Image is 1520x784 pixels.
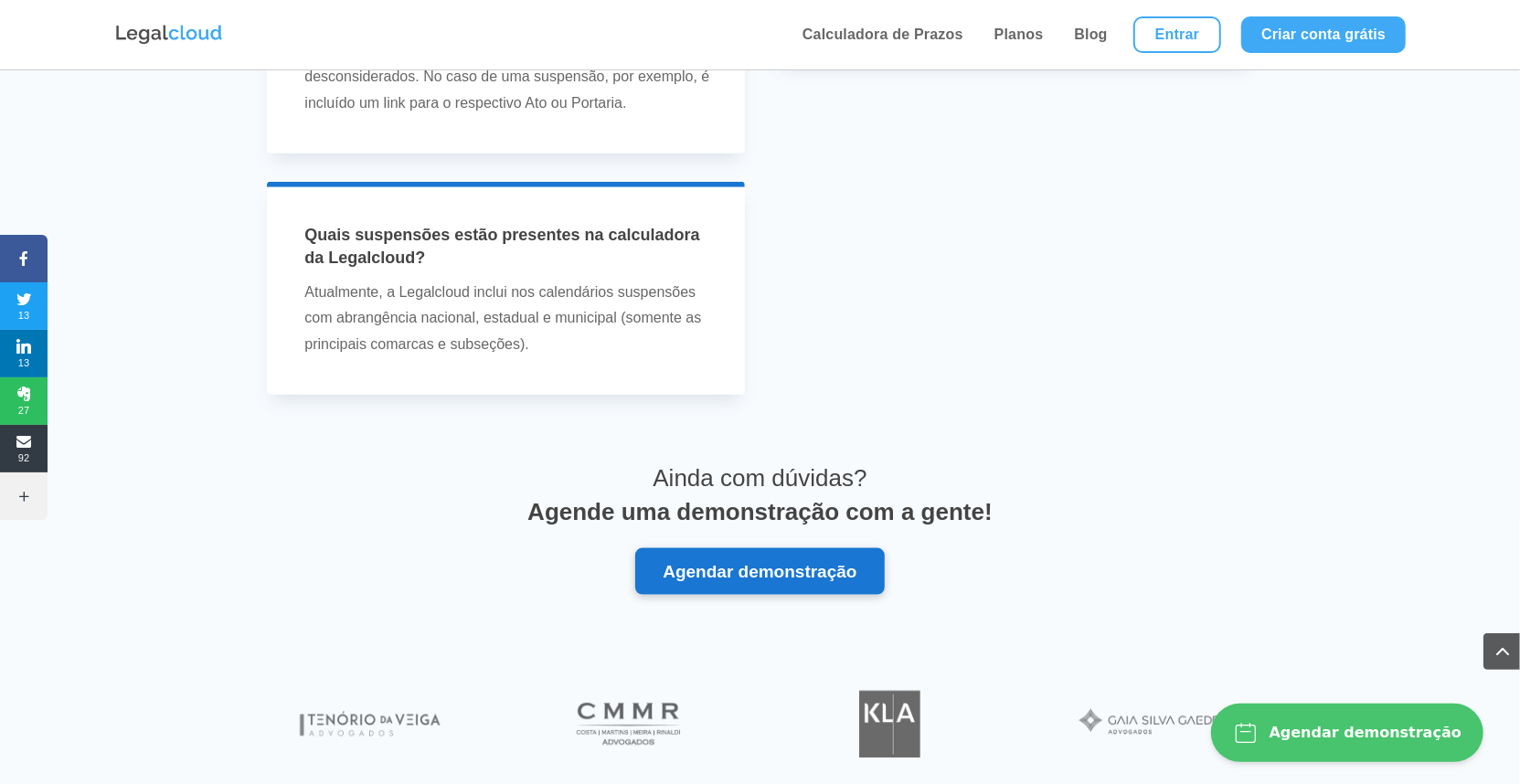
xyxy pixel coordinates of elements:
[527,464,993,524] span: Ainda com dúvidas?
[810,680,970,768] img: Koury Lopes Advogados
[304,280,720,358] p: Atualmente, a Legalcloud inclui nos calendários suspensões com abrangência nacional, estadual e m...
[290,680,450,768] img: Tenório da Veiga
[635,548,884,595] a: Agendar demonstração
[550,680,710,768] img: Costa Martins Meira Rinaldi
[304,226,699,267] span: Quais suspensões estão presentes na calculadora da Legalcloud?
[527,498,993,525] strong: Agende uma demonstração com a gente!
[1241,16,1406,53] a: Criar conta grátis
[114,23,224,47] img: Logo da Legalcloud
[1133,16,1221,53] a: Entrar
[1070,680,1230,768] img: Gaia Silva Gaede Advogados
